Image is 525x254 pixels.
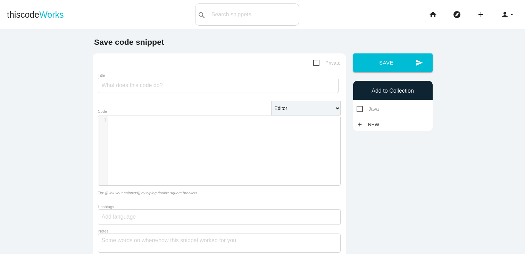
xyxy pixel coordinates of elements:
i: person [501,3,509,26]
b: Save code snippet [94,37,164,46]
h6: Add to Collection [357,88,429,94]
input: Search snippets [208,7,299,22]
i: search [198,4,206,26]
span: Works [39,10,64,19]
label: Code [98,109,107,113]
button: sendSave [353,53,433,72]
input: What does this code do? [98,78,339,93]
i: add [477,3,485,26]
div: 1 [98,117,108,123]
button: search [195,4,208,25]
i: home [429,3,437,26]
label: Hashtags [98,205,114,209]
i: Tip: [[Link your snippets]] by typing double square brackets [98,191,198,195]
input: Add language [102,210,143,224]
span: Java [357,105,379,113]
a: addNew [357,118,383,131]
span: Private [313,59,341,67]
i: explore [453,3,461,26]
i: add [357,118,363,131]
i: arrow_drop_down [509,3,515,26]
a: thiscodeWorks [7,3,64,26]
label: Notes [98,229,108,234]
label: Title [98,73,105,77]
i: send [415,53,423,72]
